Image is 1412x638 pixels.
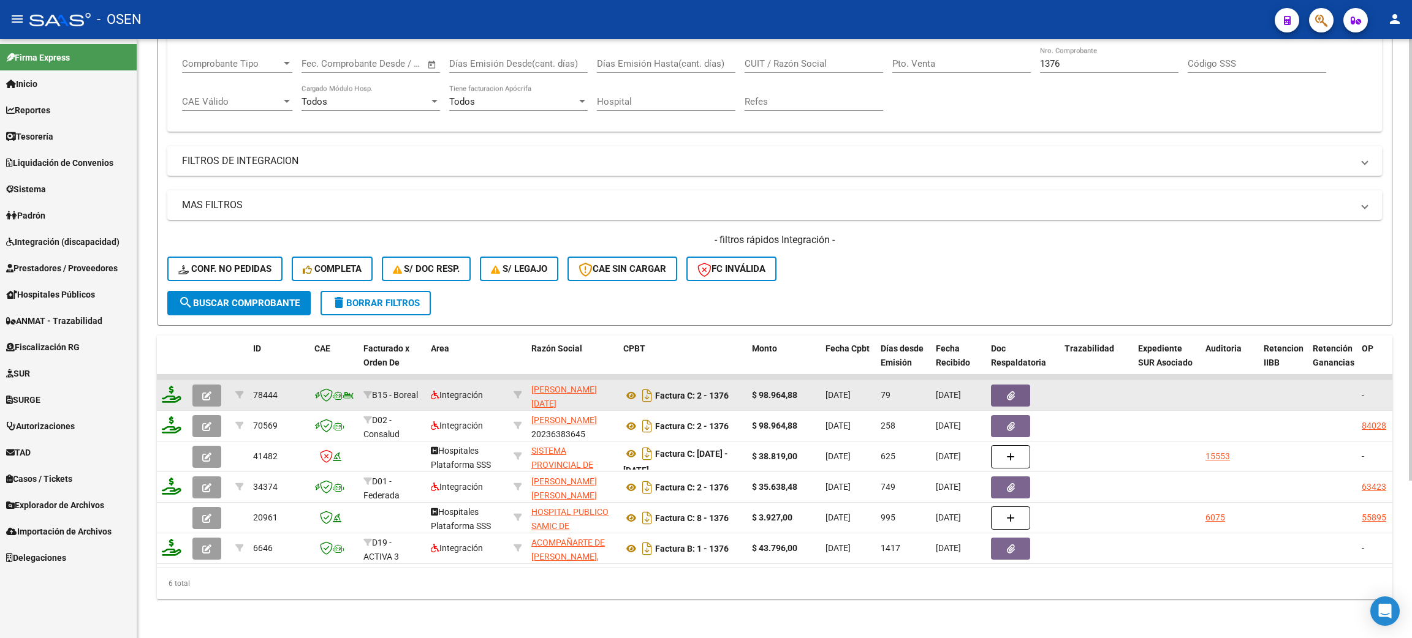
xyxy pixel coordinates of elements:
span: [DATE] [826,482,851,492]
div: 15553 [1205,449,1230,463]
strong: $ 35.638,48 [752,482,797,492]
span: Integración [431,421,483,430]
button: S/ legajo [480,257,558,281]
button: FC Inválida [686,257,776,281]
span: Retencion IIBB [1264,343,1304,367]
strong: $ 98.964,88 [752,421,797,430]
mat-icon: search [178,295,193,310]
span: Integración [431,482,483,492]
strong: Factura C: 8 - 1376 [655,513,729,523]
div: 30715916815 [531,536,613,561]
span: 34374 [253,482,278,492]
strong: Factura B: 1 - 1376 [655,544,729,554]
span: Padrón [6,209,45,222]
span: [PERSON_NAME][DATE] [531,385,597,408]
span: [DATE] [826,543,851,553]
span: 995 [881,512,895,522]
span: [DATE] [826,451,851,461]
datatable-header-cell: Retención Ganancias [1308,336,1357,389]
span: Trazabilidad [1065,343,1114,353]
strong: $ 38.819,00 [752,451,797,461]
span: 41482 [253,451,278,461]
span: Integración [431,390,483,400]
span: 258 [881,421,895,430]
strong: Factura C: 2 - 1376 [655,482,729,492]
span: 6646 [253,543,273,553]
strong: $ 98.964,88 [752,390,797,400]
mat-icon: person [1387,12,1402,26]
div: 30672463358 [531,505,613,531]
button: Buscar Comprobante [167,291,311,315]
span: Razón Social [531,343,582,353]
span: OP [1362,343,1373,353]
i: Descargar documento [639,416,655,436]
strong: $ 43.796,00 [752,543,797,553]
span: 749 [881,482,895,492]
span: Completa [303,263,362,274]
div: 6075 [1205,511,1225,525]
span: Fecha Recibido [936,343,970,367]
span: Todos [302,96,327,107]
span: - [1362,451,1364,461]
span: 70569 [253,421,278,430]
mat-panel-title: FILTROS DE INTEGRACION [182,154,1353,168]
mat-icon: menu [10,12,25,26]
strong: Factura C: [DATE] - [DATE] [623,449,728,475]
span: Sistema [6,182,46,196]
span: Prestadores / Proveedores [6,261,118,275]
mat-expansion-panel-header: MAS FILTROS [167,190,1382,220]
h4: - filtros rápidos Integración - [167,233,1382,247]
span: [DATE] [936,451,961,461]
a: 55895 [1362,512,1386,522]
span: S/ Doc Resp. [393,263,460,274]
span: Borrar Filtros [332,298,420,309]
span: [DATE] [826,512,851,522]
span: - [1362,543,1364,553]
span: [DATE] [826,390,851,400]
div: Open Intercom Messenger [1370,596,1400,626]
span: Explorador de Archivos [6,498,104,512]
button: Borrar Filtros [321,291,431,315]
strong: $ 3.927,00 [752,512,792,522]
span: Días desde Emisión [881,343,924,367]
span: Fiscalización RG [6,340,80,354]
span: CAE Válido [182,96,281,107]
a: 84028 [1362,421,1386,430]
datatable-header-cell: Trazabilidad [1060,336,1133,389]
strong: Factura C: 2 - 1376 [655,391,729,400]
datatable-header-cell: Razón Social [526,336,618,389]
span: Expediente SUR Asociado [1138,343,1193,367]
i: Descargar documento [639,444,655,463]
strong: Factura C: 2 - 1376 [655,421,729,431]
a: 63423 [1362,482,1386,492]
span: Delegaciones [6,551,66,565]
datatable-header-cell: Doc Respaldatoria [986,336,1060,389]
span: Hospitales Plataforma SSS [431,507,491,531]
span: Inicio [6,77,37,91]
span: Todos [449,96,475,107]
span: Fecha Cpbt [826,343,870,353]
span: S/ legajo [491,263,547,274]
span: FC Inválida [697,263,765,274]
button: S/ Doc Resp. [382,257,471,281]
span: - [1362,390,1364,400]
span: Retención Ganancias [1313,343,1354,367]
span: B15 - Boreal [372,390,418,400]
span: Reportes [6,103,50,117]
span: ACOMPAÑARTE DE [PERSON_NAME], [PERSON_NAME] Y [PERSON_NAME] [531,538,605,589]
span: D02 - Consalud [363,415,400,439]
span: Importación de Archivos [6,525,112,538]
button: Open calendar [425,58,439,72]
span: D01 - Federada Salud [363,476,400,514]
datatable-header-cell: Expediente SUR Asociado [1133,336,1201,389]
span: Integración [431,543,483,553]
span: Monto [752,343,777,353]
datatable-header-cell: CPBT [618,336,747,389]
span: ANMAT - Trazabilidad [6,314,102,328]
span: Auditoria [1205,343,1242,353]
span: 20961 [253,512,278,522]
datatable-header-cell: ID [248,336,309,389]
input: Fecha inicio [302,58,351,69]
i: Descargar documento [639,478,655,497]
div: 23208972804 [531,383,613,408]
